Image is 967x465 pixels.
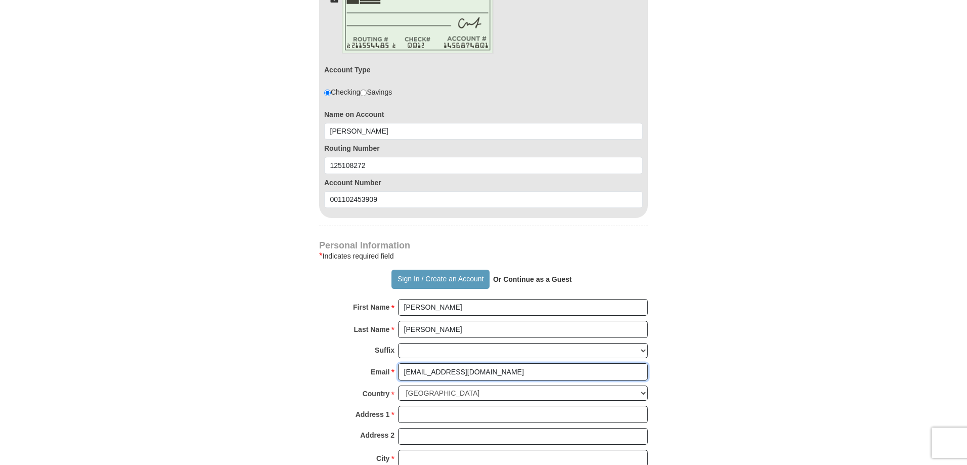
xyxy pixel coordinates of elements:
strong: Address 2 [360,428,394,442]
strong: Or Continue as a Guest [493,275,572,283]
div: Checking Savings [324,87,392,97]
button: Sign In / Create an Account [391,270,489,289]
strong: Address 1 [356,407,390,421]
strong: Country [363,387,390,401]
label: Name on Account [324,109,643,119]
h4: Personal Information [319,241,648,249]
label: Routing Number [324,143,643,153]
label: Account Number [324,178,643,188]
label: Account Type [324,65,371,75]
strong: Last Name [354,322,390,336]
strong: Email [371,365,389,379]
div: Indicates required field [319,250,648,262]
strong: Suffix [375,343,394,357]
strong: First Name [353,300,389,314]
